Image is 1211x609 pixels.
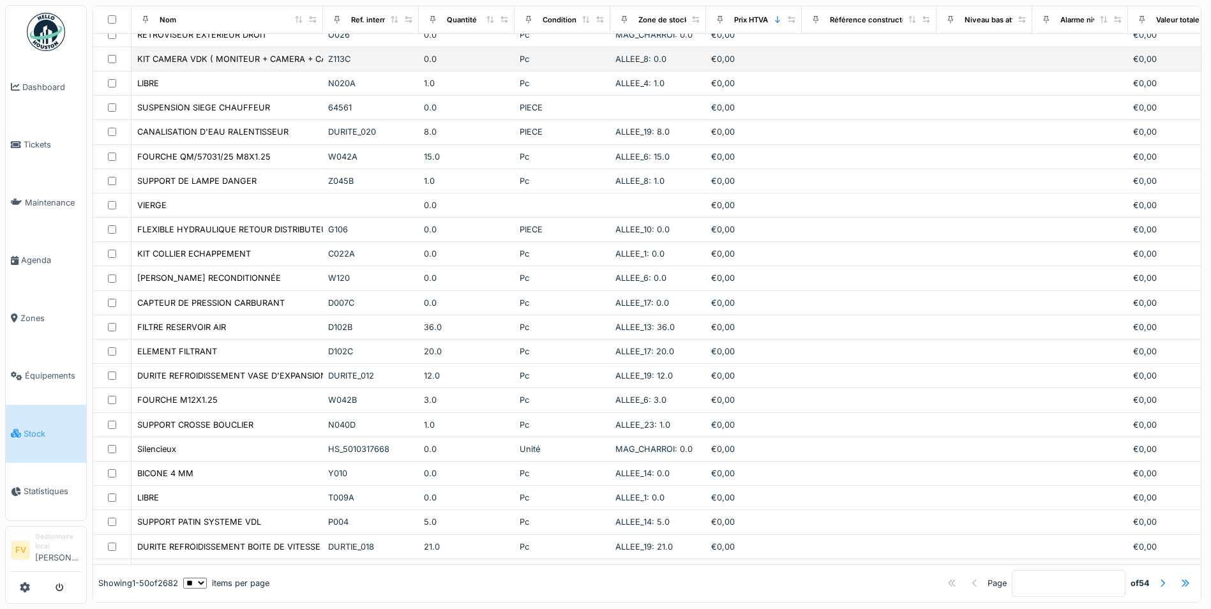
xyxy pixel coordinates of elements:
div: Pc [520,394,605,406]
span: Maintenance [25,197,81,209]
div: FOURCHE M12X1.25 [137,394,218,406]
div: 36.0 [424,321,509,333]
span: Stock [24,428,81,440]
span: ALLEE_6: 3.0 [615,395,666,405]
div: €0,00 [711,101,797,114]
a: Tickets [6,116,86,174]
div: 0.0 [424,443,509,455]
div: Référence constructeur [830,14,914,25]
li: [PERSON_NAME] [35,532,81,569]
div: €0,00 [711,199,797,211]
div: 0.0 [424,53,509,65]
div: €0,00 [711,492,797,504]
div: 5.0 [424,516,509,528]
div: W120 [328,272,414,284]
span: ALLEE_19: 12.0 [615,371,673,380]
div: €0,00 [711,248,797,260]
div: 0.0 [424,297,509,309]
div: Unité [520,443,605,455]
div: VIERGE [137,199,167,211]
div: W042A [328,151,414,163]
a: Dashboard [6,58,86,116]
span: ALLEE_19: 8.0 [615,127,670,137]
div: Pc [520,541,605,553]
div: Gestionnaire local [35,532,81,552]
span: MAG_CHARROI: 0.0 [615,444,693,454]
div: 0.0 [424,248,509,260]
div: DURITE REFROIDISSEMENT BOITE DE VITESSE [137,541,320,553]
div: PIECE [520,223,605,236]
div: HS_5010317668 [328,443,414,455]
div: 1.0 [424,77,509,89]
span: Zones [20,312,81,324]
div: 0.0 [424,29,509,41]
span: ALLEE_8: 0.0 [615,54,666,64]
span: Équipements [25,370,81,382]
div: Niveau bas atteint ? [965,14,1034,25]
div: D102B [328,321,414,333]
div: €0,00 [711,53,797,65]
div: 1.0 [424,175,509,187]
div: SUSPENSION SIEGE CHAUFFEUR [137,101,270,114]
div: 64561 [328,101,414,114]
div: €0,00 [711,297,797,309]
div: T009A [328,492,414,504]
span: ALLEE_17: 0.0 [615,298,669,308]
div: P004 [328,516,414,528]
div: Alarme niveau bas [1060,14,1124,25]
a: Statistiques [6,463,86,521]
div: €0,00 [711,77,797,89]
div: N020A [328,77,414,89]
div: Pc [520,345,605,357]
span: Dashboard [22,81,81,93]
div: Pc [520,467,605,479]
div: Pc [520,419,605,431]
div: RETROVISEUR EXTERIEUR DROIT [137,29,267,41]
div: Nom [160,14,176,25]
div: items per page [183,577,269,589]
div: €0,00 [711,29,797,41]
div: Valeur totale [1156,14,1200,25]
div: ELEMENT FILTRANT [137,345,217,357]
span: ALLEE_17: 20.0 [615,347,674,356]
div: Silencieux [137,443,176,455]
div: SUPPORT DE LAMPE DANGER [137,175,257,187]
span: ALLEE_6: 0.0 [615,273,666,283]
div: KIT CAMERA VDK ( MONITEUR + CAMERA + CABLAGE ) [137,53,359,65]
div: Pc [520,151,605,163]
div: DURITE_012 [328,370,414,382]
div: PIECE [520,101,605,114]
div: Pc [520,492,605,504]
div: €0,00 [711,419,797,431]
div: 0.0 [424,101,509,114]
span: ALLEE_1: 0.0 [615,493,665,502]
span: ALLEE_4: 1.0 [615,79,665,88]
div: CAPTEUR DE PRESSION CARBURANT [137,297,285,309]
div: Zone de stockage [638,14,701,25]
div: 0.0 [424,492,509,504]
div: Z113C [328,53,414,65]
div: G106 [328,223,414,236]
div: Pc [520,370,605,382]
div: 0.0 [424,467,509,479]
div: 15.0 [424,151,509,163]
div: O026 [328,29,414,41]
div: Pc [520,53,605,65]
div: Pc [520,248,605,260]
div: Z045B [328,175,414,187]
div: DURTIE_018 [328,541,414,553]
div: €0,00 [711,175,797,187]
div: 0.0 [424,272,509,284]
div: W042B [328,394,414,406]
div: 3.0 [424,394,509,406]
a: Équipements [6,347,86,405]
span: ALLEE_14: 5.0 [615,517,670,527]
div: €0,00 [711,443,797,455]
div: Pc [520,321,605,333]
span: ALLEE_1: 0.0 [615,249,665,259]
div: 1.0 [424,419,509,431]
div: €0,00 [711,272,797,284]
div: PIECE [520,126,605,138]
span: ALLEE_10: 0.0 [615,225,670,234]
span: ALLEE_13: 36.0 [615,322,675,332]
